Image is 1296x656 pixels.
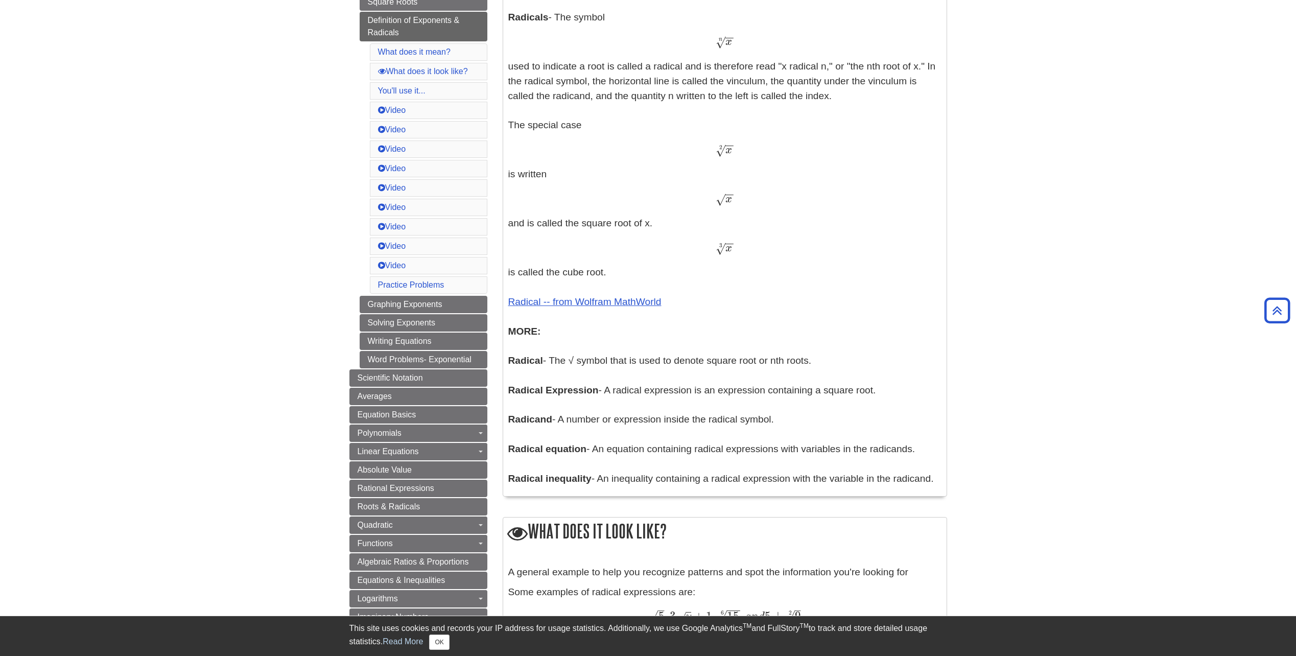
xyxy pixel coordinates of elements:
[508,12,549,22] b: Radicals
[751,611,759,622] span: n
[692,609,703,623] span: +
[789,610,792,616] span: 2
[349,498,487,516] a: Roots & Radicals
[740,609,743,623] span: ,
[349,517,487,534] a: Quadratic
[378,106,406,114] a: Video
[429,635,449,650] button: Close
[665,609,668,623] span: ,
[378,242,406,250] a: Video
[721,610,724,616] span: 6
[349,425,487,442] a: Polynomials
[358,392,392,401] span: Averages
[358,410,416,419] span: Equation Basics
[725,194,732,205] span: x
[719,37,722,43] span: n
[719,242,722,249] span: 3
[349,608,487,626] a: Imaginary Numbers
[717,609,727,623] span: √
[378,222,406,231] a: Video
[716,144,725,157] span: √
[725,243,732,254] span: x
[349,443,487,460] a: Linear Equations
[349,535,487,552] a: Functions
[378,125,406,134] a: Video
[383,637,423,646] a: Read More
[378,183,406,192] a: Video
[349,480,487,497] a: Rational Expressions
[508,326,541,337] b: MORE:
[358,557,469,566] span: Algebraic Ratios & Proportions
[349,622,947,650] div: This site uses cookies and records your IP address for usage statistics. Additionally, we use Goo...
[360,314,487,332] a: Solving Exponents
[360,296,487,313] a: Graphing Exponents
[349,553,487,571] a: Algebraic Ratios & Proportions
[676,612,686,625] span: √
[508,385,599,395] b: Radical Expression
[378,203,406,212] a: Video
[360,333,487,350] a: Writing Equations
[725,37,732,48] span: x
[358,576,445,584] span: Equations & Inequalities
[703,609,712,623] span: 1
[349,388,487,405] a: Averages
[358,502,420,511] span: Roots & Radicals
[785,609,795,623] span: √
[765,609,771,623] span: 5
[668,609,676,623] span: 3
[508,473,592,484] b: Radical inequality
[795,603,801,617] span: –
[800,622,809,629] sup: TM
[725,145,732,156] span: x
[716,36,725,50] span: √
[508,355,543,366] b: Radical
[358,539,393,548] span: Functions
[358,613,429,621] span: Imaginary Numbers
[378,280,444,289] a: Practice Problems
[716,242,725,255] span: √
[378,48,451,56] a: What does it mean?
[508,443,587,454] b: Radical equation
[378,145,406,153] a: Video
[378,67,468,76] a: What does it look like?
[378,164,406,173] a: Video
[358,465,412,474] span: Absolute Value
[508,296,662,307] a: Radical -- from Wolfram MathWorld
[349,369,487,387] a: Scientific Notation
[759,611,765,622] span: d
[378,261,406,270] a: Video
[648,609,658,623] span: √
[358,373,423,382] span: Scientific Notation
[743,622,751,629] sup: TM
[360,351,487,368] a: Word Problems- Exponential
[349,461,487,479] a: Absolute Value
[719,144,722,151] span: 2
[508,565,941,580] p: A general example to help you recognize patterns and spot the information you're looking for
[712,609,715,623] span: ,
[1261,303,1293,317] a: Back to Top
[358,429,402,437] span: Polynomials
[358,447,419,456] span: Linear Equations
[716,193,725,206] span: √
[349,406,487,424] a: Equation Basics
[349,572,487,589] a: Equations & Inequalities
[358,521,393,529] span: Quadratic
[378,86,426,95] a: You'll use it...
[658,603,665,617] span: –
[771,609,783,623] span: ±
[503,518,947,547] h2: What does it look like?
[349,590,487,607] a: Logarithms
[358,594,398,603] span: Logarithms
[508,414,552,425] b: Radicand
[743,611,751,622] span: a
[358,484,434,493] span: Rational Expressions
[360,12,487,41] a: Definition of Exponents & Radicals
